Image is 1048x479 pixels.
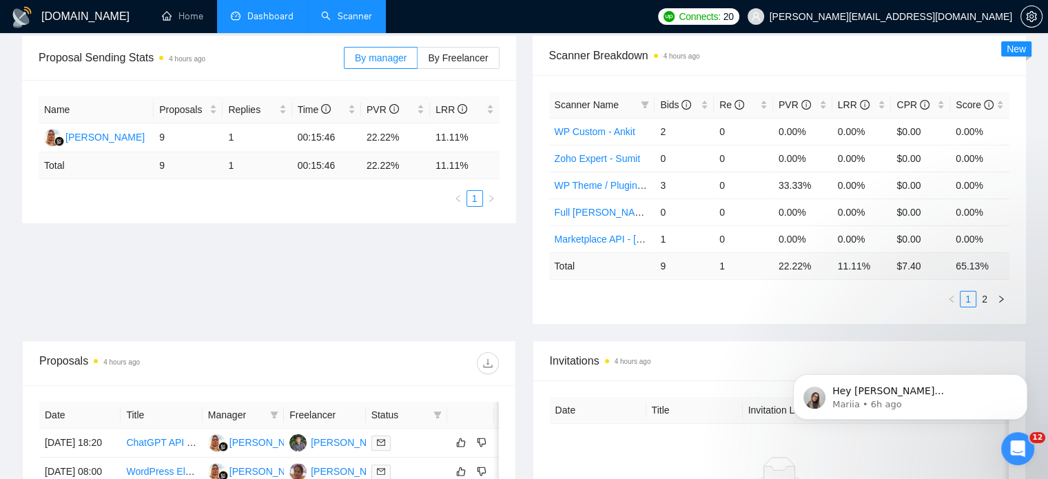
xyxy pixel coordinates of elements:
span: mail [377,467,385,476]
a: 1 [960,292,976,307]
span: info-circle [458,104,467,114]
td: 1 [223,152,291,179]
td: 1 [655,225,714,252]
td: 0.00% [950,172,1009,198]
th: Title [646,397,743,424]
a: WP Custom - Ankit [555,126,635,137]
td: 0 [714,145,773,172]
span: info-circle [801,100,811,110]
td: 0 [714,198,773,225]
td: Total [39,152,154,179]
td: 0.00% [950,118,1009,145]
span: user [751,12,761,21]
li: 1 [960,291,976,307]
span: 20 [723,9,734,24]
td: $0.00 [891,145,950,172]
td: 0.00% [773,118,832,145]
span: filter [641,101,649,109]
td: $0.00 [891,118,950,145]
span: info-circle [984,100,994,110]
button: dislike [473,434,490,451]
td: 0 [714,118,773,145]
span: LRR [435,104,467,115]
span: filter [270,411,278,419]
span: dislike [477,466,486,477]
th: Invitation Letter [743,397,839,424]
img: gigradar-bm.png [218,442,228,451]
time: 4 hours ago [615,358,651,365]
td: 0 [714,172,773,198]
a: 1 [467,191,482,206]
span: right [487,194,495,203]
td: 00:15:46 [292,123,361,152]
li: 1 [466,190,483,207]
a: setting [1020,11,1042,22]
p: Message from Mariia, sent 6h ago [60,53,238,65]
span: like [456,466,466,477]
span: CPR [896,99,929,110]
td: 9 [154,123,223,152]
td: 11.11% [430,123,499,152]
td: $0.00 [891,198,950,225]
td: 0 [655,145,714,172]
a: Marketplace API - [GEOGRAPHIC_DATA] [555,234,734,245]
span: Invitations [550,352,1009,369]
td: 0.00% [773,198,832,225]
span: Dashboard [247,10,294,22]
span: Time [298,104,331,115]
th: Manager [203,402,284,429]
span: filter [431,405,444,425]
th: Title [121,402,202,429]
th: Date [550,397,646,424]
a: NN[PERSON_NAME] [208,465,309,476]
td: 11.11 % [430,152,499,179]
span: mail [377,438,385,447]
td: $0.00 [891,172,950,198]
span: dislike [477,437,486,448]
time: 4 hours ago [103,358,140,366]
iframe: Intercom notifications message [772,345,1048,442]
div: [PERSON_NAME] [229,464,309,479]
span: Status [371,407,428,422]
td: 0.00% [832,172,892,198]
div: [PERSON_NAME] [311,464,390,479]
a: Zoho Expert - Sumit [555,153,641,164]
img: NN [44,129,61,146]
li: Next Page [483,190,500,207]
span: filter [267,405,281,425]
button: left [943,291,960,307]
span: PVR [367,104,399,115]
td: 0.00% [950,145,1009,172]
span: left [947,295,956,303]
span: filter [433,411,442,419]
td: 22.22 % [361,152,430,179]
li: Previous Page [450,190,466,207]
th: Replies [223,96,291,123]
li: Previous Page [943,291,960,307]
td: 0.00% [832,118,892,145]
span: Bids [660,99,691,110]
li: Next Page [993,291,1009,307]
span: PVR [779,99,811,110]
button: download [477,352,499,374]
img: gigradar-bm.png [54,136,64,146]
a: homeHome [162,10,203,22]
span: By manager [355,52,407,63]
td: 0.00% [832,225,892,252]
a: NN[PERSON_NAME] [44,131,145,142]
td: $0.00 [891,225,950,252]
button: left [450,190,466,207]
span: Scanner Breakdown [549,47,1010,64]
td: 0 [714,225,773,252]
div: Proposals [39,352,269,374]
td: 22.22 % [773,252,832,279]
span: dashboard [231,11,240,21]
td: 00:15:46 [292,152,361,179]
span: setting [1021,11,1042,22]
span: info-circle [734,100,744,110]
div: [PERSON_NAME] [229,435,309,450]
img: logo [11,6,33,28]
td: 9 [655,252,714,279]
a: Full [PERSON_NAME] [555,207,653,218]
